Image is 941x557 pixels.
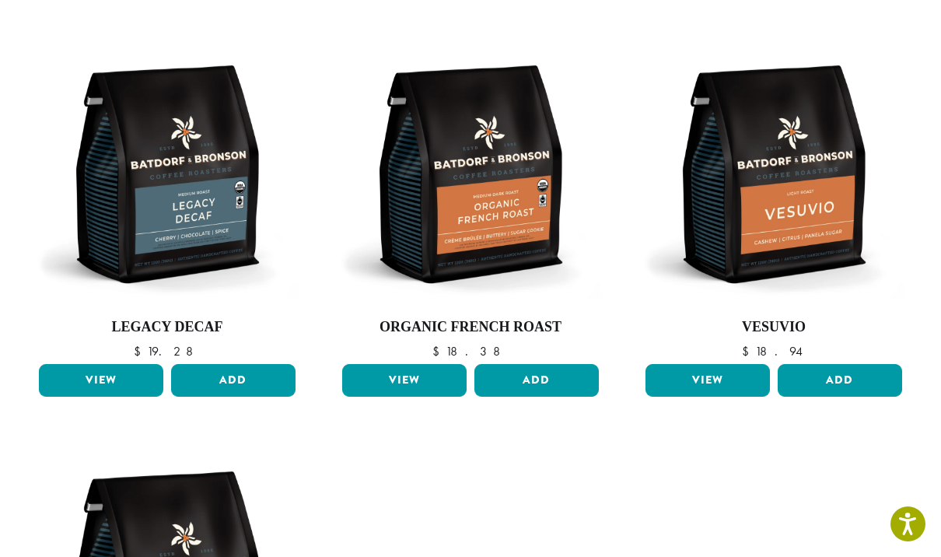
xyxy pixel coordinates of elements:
bdi: 19.28 [134,343,201,359]
bdi: 18.94 [742,343,805,359]
span: $ [432,343,446,359]
h4: Organic French Roast [338,319,603,336]
a: View [39,364,163,397]
a: View [645,364,770,397]
img: BB-12oz-Vesuvio-Stock.webp [642,42,906,307]
a: View [342,364,467,397]
a: Vesuvio $18.94 [642,42,906,358]
h4: Vesuvio [642,319,906,336]
h4: Legacy Decaf [35,319,299,336]
span: $ [134,343,147,359]
span: $ [742,343,755,359]
button: Add [474,364,599,397]
img: BB-12oz-FTO-Organic-French-Roast-Stock.webp [338,42,603,307]
bdi: 18.38 [432,343,508,359]
img: BB-12oz-FTO-Legacy-Decaf-Stock.webp [35,42,299,307]
button: Add [778,364,902,397]
button: Add [171,364,296,397]
a: Legacy Decaf $19.28 [35,42,299,358]
a: Organic French Roast $18.38 [338,42,603,358]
